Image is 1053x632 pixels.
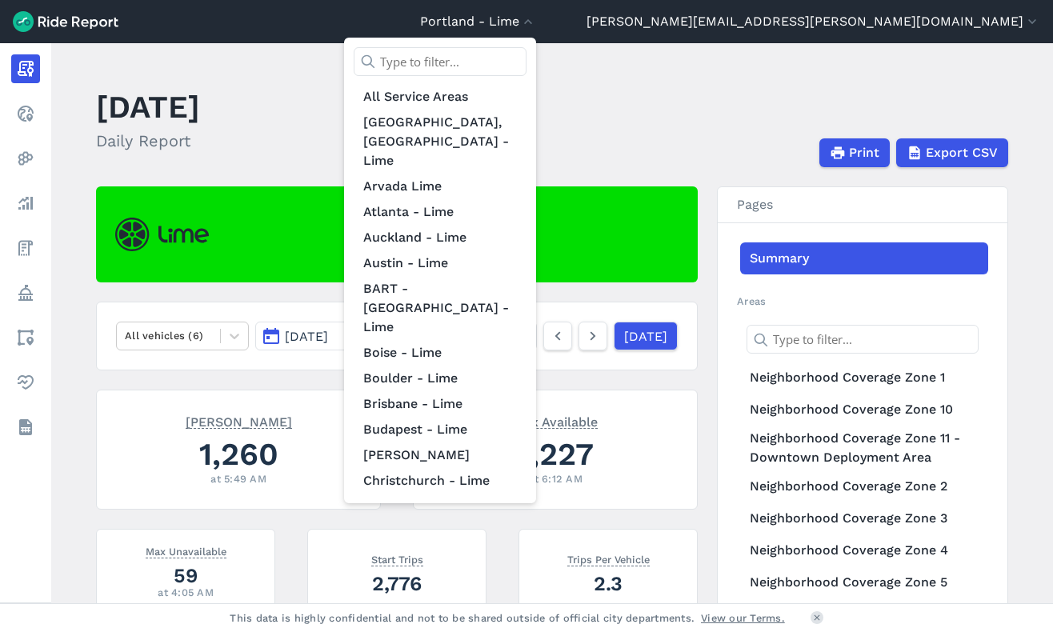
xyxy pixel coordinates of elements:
[354,468,526,494] a: Christchurch - Lime
[354,174,526,199] a: Arvada Lime
[354,250,526,276] a: Austin - Lime
[354,366,526,391] a: Boulder - Lime
[354,442,526,468] a: [PERSON_NAME]
[354,84,526,110] a: All Service Areas
[354,225,526,250] a: Auckland - Lime
[354,276,526,340] a: BART - [GEOGRAPHIC_DATA] - Lime
[354,340,526,366] a: Boise - Lime
[354,417,526,442] a: Budapest - Lime
[354,391,526,417] a: Brisbane - Lime
[354,47,526,76] input: Type to filter...
[354,110,526,174] a: [GEOGRAPHIC_DATA], [GEOGRAPHIC_DATA] - Lime
[354,199,526,225] a: Atlanta - Lime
